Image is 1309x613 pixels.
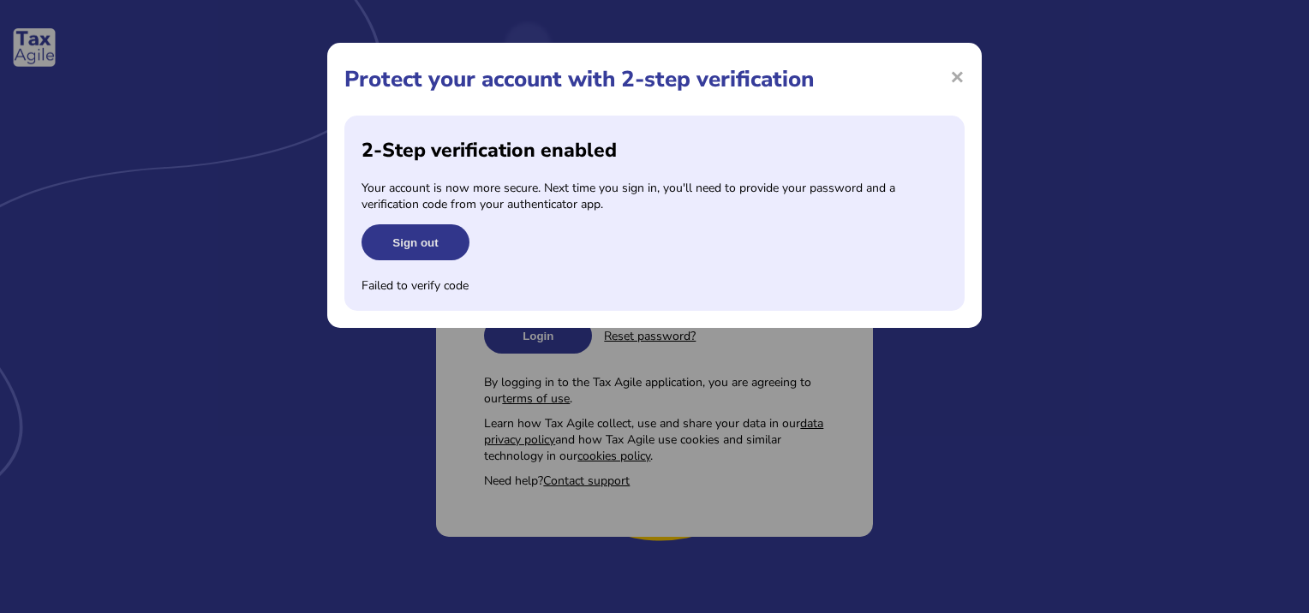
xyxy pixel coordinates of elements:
h2: 2-Step verification enabled [362,137,947,164]
p: Your account is now more secure. Next time you sign in, you'll need to provide your password and ... [362,180,947,212]
h1: Protect your account with 2-step verification [344,64,965,94]
div: Failed to verify code [362,277,947,294]
span: × [950,60,965,92]
button: Sign out [362,224,469,260]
